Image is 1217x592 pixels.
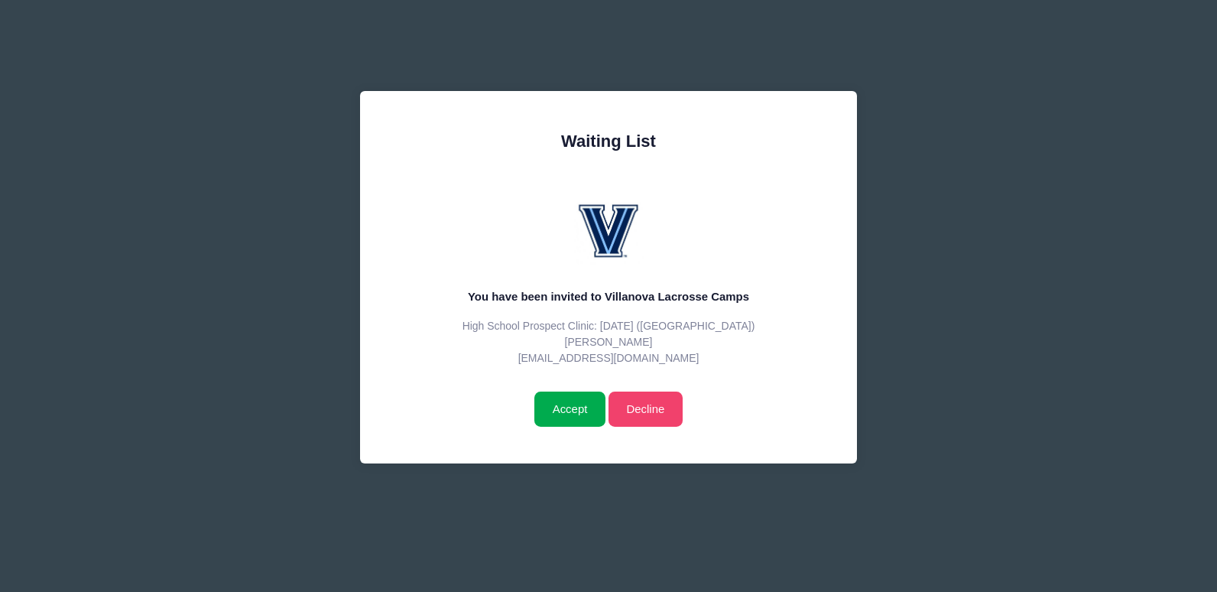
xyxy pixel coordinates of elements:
[398,334,820,350] p: [PERSON_NAME]
[398,128,820,154] div: Waiting List
[398,290,820,304] h5: You have been invited to Villanova Lacrosse Camps
[398,318,820,334] p: High School Prospect Clinic: [DATE] ([GEOGRAPHIC_DATA])
[534,392,605,427] input: Accept
[398,350,820,366] p: [EMAIL_ADDRESS][DOMAIN_NAME]
[608,392,683,427] a: Decline
[563,184,654,275] img: Villanova Lacrosse Camps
